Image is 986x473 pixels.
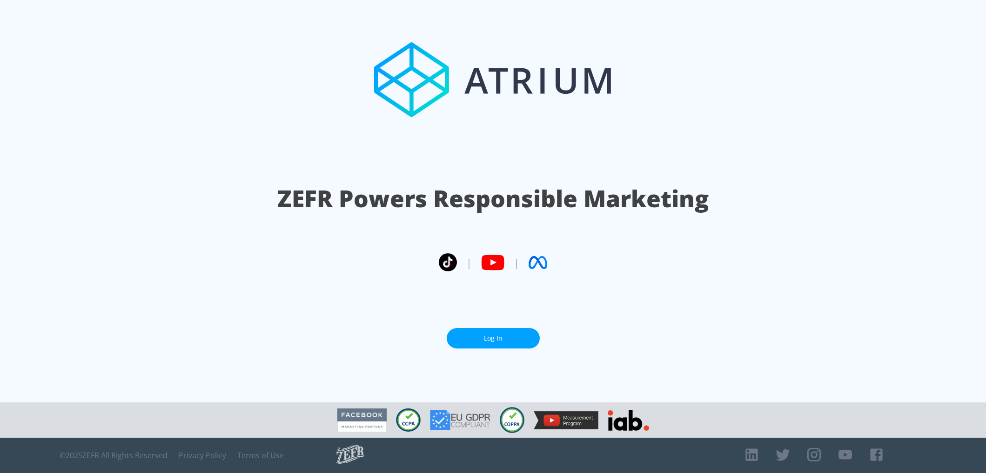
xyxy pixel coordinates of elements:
[337,408,387,432] img: Facebook Marketing Partner
[60,451,168,460] span: © 2025 ZEFR All Rights Reserved
[179,451,226,460] a: Privacy Policy
[466,256,472,269] span: |
[608,410,649,431] img: IAB
[500,407,524,433] img: COPPA Compliant
[237,451,284,460] a: Terms of Use
[514,256,519,269] span: |
[447,328,540,349] a: Log In
[396,408,421,432] img: CCPA Compliant
[534,411,598,429] img: YouTube Measurement Program
[277,183,709,215] h1: ZEFR Powers Responsible Marketing
[430,410,490,430] img: GDPR Compliant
